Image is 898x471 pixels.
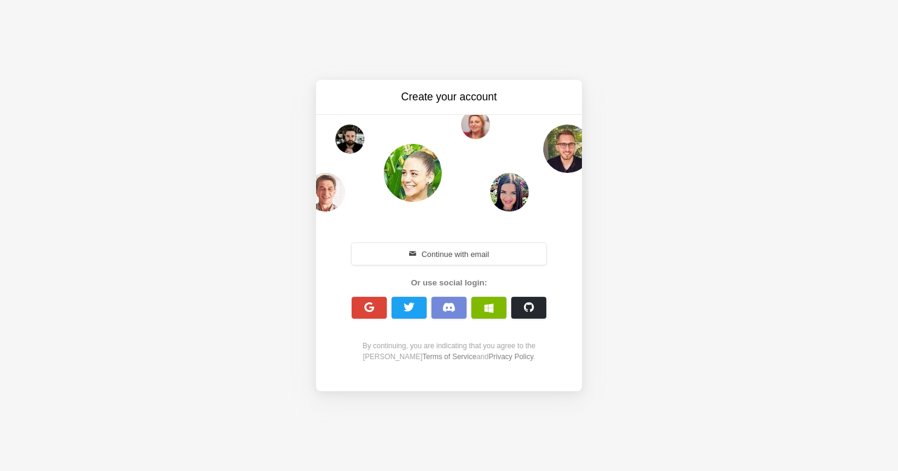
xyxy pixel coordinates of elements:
[345,277,553,289] div: Or use social login:
[352,243,546,265] button: Continue with email
[488,352,533,361] a: Privacy Policy
[345,340,553,362] div: By continuing, you are indicating that you agree to the [PERSON_NAME] and .
[347,89,551,105] h3: Create your account
[422,352,476,361] a: Terms of Service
